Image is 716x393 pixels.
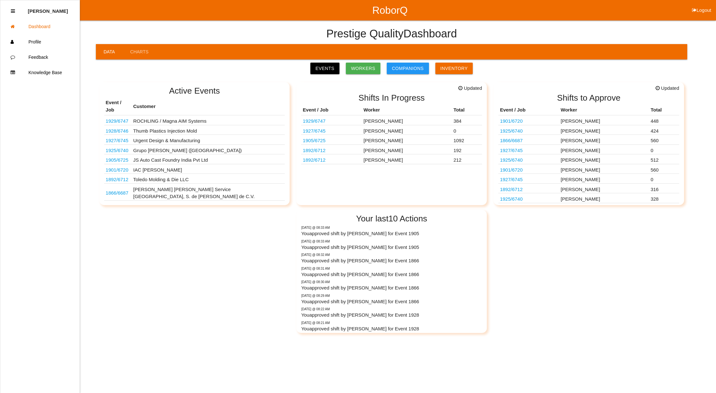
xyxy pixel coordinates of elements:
td: 424 [649,125,679,135]
a: 1892/6712 [106,177,128,182]
a: 1927/6745 [106,138,128,143]
td: 560 [649,164,679,174]
a: 1892/6712 [303,157,325,163]
a: 1866/6687 [500,138,523,143]
tr: P703 PCBA [498,125,679,135]
h2: Shifts to Approve [498,93,679,103]
a: Dashboard [0,19,80,34]
p: You approved shift by [PERSON_NAME] for Event 1905 [301,244,482,251]
td: 2011010AB / 2008002AB / 2009006AB [104,125,132,135]
h2: Active Events [104,86,285,96]
p: Today @ 08:30 AM [301,280,482,284]
tr: 68546289AB (@ Magna AIM) [498,135,679,145]
td: [PERSON_NAME] [559,135,649,145]
tr: 68425775AD [301,115,482,125]
td: 10301666 [104,154,132,164]
tr: Space X Parts [498,174,679,184]
td: 0 [649,174,679,184]
a: 1927/6745 [303,128,325,134]
td: 512 [649,154,679,164]
a: 1925/6740 [500,196,523,202]
td: 328 [649,193,679,203]
td: 616 [649,203,679,213]
a: 1927/6745 [500,148,523,153]
th: Event / Job [104,97,132,115]
td: 10301666 [301,135,362,145]
tr: PJ6B S045A76 AG3JA6 [498,164,679,174]
tr: 68427781AA; 68340793AA [301,144,482,154]
a: 1927/6745 [500,177,523,182]
h4: Prestige Quality Dashboard [326,28,457,40]
td: Toledo Molding & Die LLC [132,174,285,184]
span: Updated [458,85,482,92]
a: Profile [0,34,80,50]
tr: P703 PCBA [498,193,679,203]
td: 192 [452,144,482,154]
td: [PERSON_NAME] [559,203,649,213]
td: [PERSON_NAME] [559,174,649,184]
tr: 68427781AA; 68340793AA [301,154,482,164]
p: You approved shift by [PERSON_NAME] for Event 1928 [301,312,482,319]
td: IAC [PERSON_NAME] [132,164,285,174]
a: 1901/6720 [106,167,128,173]
td: [PERSON_NAME] [559,164,649,174]
th: Event / Job [498,105,559,115]
a: Data [96,44,122,59]
td: Thumb Plastics Injection Mold [132,125,285,135]
td: [PERSON_NAME] [559,193,649,203]
td: [PERSON_NAME] [362,115,452,125]
td: 448 [649,115,679,125]
td: 560 [649,135,679,145]
a: 1892/6712 [303,148,325,153]
tr: 10301666 [301,135,482,145]
a: 1905/6725 [106,157,128,163]
p: Today @ 08:22 AM [301,307,482,312]
tr: PJ6B S045A76 AG3JA6 [498,115,679,125]
a: Charts [122,44,156,59]
a: 1866/6687 [106,190,128,196]
a: 1929/6747 [106,118,128,124]
a: 1928/6746 [106,128,128,134]
td: PJ6B S045A76 AG3JA6 [104,164,132,174]
td: Space X Parts [301,125,362,135]
h2: Your last 10 Actions [301,214,482,223]
tr: PJ6B S045A76 AG3JA6 [498,203,679,213]
th: Customer [132,97,285,115]
td: JS Auto Cast Foundry India Pvt Ltd [132,154,285,164]
p: Today @ 08:32 AM [301,252,482,257]
a: Feedback [0,50,80,65]
td: [PERSON_NAME] [559,154,649,164]
a: 1925/6740 [500,157,523,163]
a: 1929/6747 [303,118,325,124]
td: [PERSON_NAME] [559,125,649,135]
tr: P703 PCBA [498,154,679,164]
th: Event / Job [301,105,362,115]
td: 68427781AA; 68340793AA [301,154,362,164]
td: Urgent Design & Manufacturing [132,135,285,145]
p: You approved shift by [PERSON_NAME] for Event 1866 [301,257,482,265]
td: 68425775AD [104,115,132,125]
td: 384 [452,115,482,125]
a: 1925/6740 [106,148,128,153]
p: You approved shift by [PERSON_NAME] for Event 1866 [301,298,482,305]
td: 68427781AA; 68340793AA [104,174,132,184]
p: Today @ 08:33 AM [301,225,482,230]
td: Space X Parts [104,135,132,145]
p: Today @ 08:31 AM [301,266,482,271]
th: Total [452,105,482,115]
span: Updated [656,85,679,92]
a: 1901/6720 [500,118,523,124]
h2: Shifts In Progress [301,93,482,103]
td: [PERSON_NAME] [362,135,452,145]
a: 1892/6712 [500,187,523,192]
a: Events [310,63,339,74]
a: 1925/6740 [500,128,523,134]
tr: 68427781AA; 68340793AA [498,183,679,193]
a: 1901/6720 [500,167,523,173]
th: Worker [362,105,452,115]
td: ROCHLING / Magna AIM Systems [132,115,285,125]
td: [PERSON_NAME] [362,125,452,135]
p: You approved shift by [PERSON_NAME] for Event 1905 [301,230,482,237]
p: You approved shift by [PERSON_NAME] for Event 1928 [301,325,482,333]
a: Workers [346,63,380,74]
